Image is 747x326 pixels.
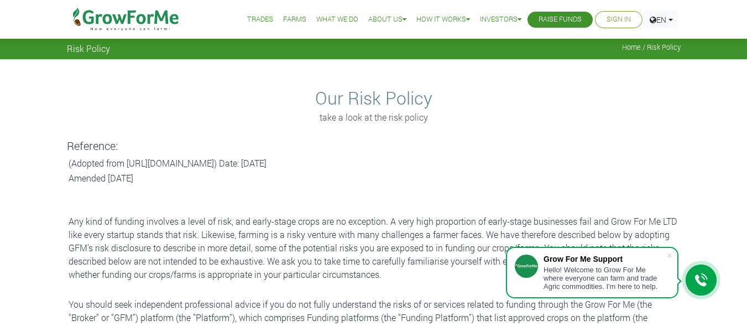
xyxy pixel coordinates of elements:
[645,11,678,28] a: EN
[607,14,631,25] a: Sign In
[316,14,358,25] a: What We Do
[544,266,666,291] div: Hello! Welcome to Grow For Me where everyone can farm and trade Agric commodities. I'm here to help.
[69,172,679,185] p: Amended [DATE]
[69,111,679,124] p: take a look at the risk policy
[283,14,306,25] a: Farms
[67,139,681,152] h5: Reference:
[69,215,679,281] p: Any kind of funding involves a level of risk, and early-stage crops are no exception. A very high...
[69,87,679,108] h2: Our Risk Policy
[539,14,582,25] a: Raise Funds
[368,14,406,25] a: About Us
[416,14,470,25] a: How it Works
[67,43,110,54] span: Risk Policy
[544,255,666,263] div: Grow For Me Support
[480,14,521,25] a: Investors
[622,43,681,51] span: Home / Risk Policy
[69,157,679,170] p: (Adopted from [URL][DOMAIN_NAME]) Date: [DATE]
[247,14,273,25] a: Trades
